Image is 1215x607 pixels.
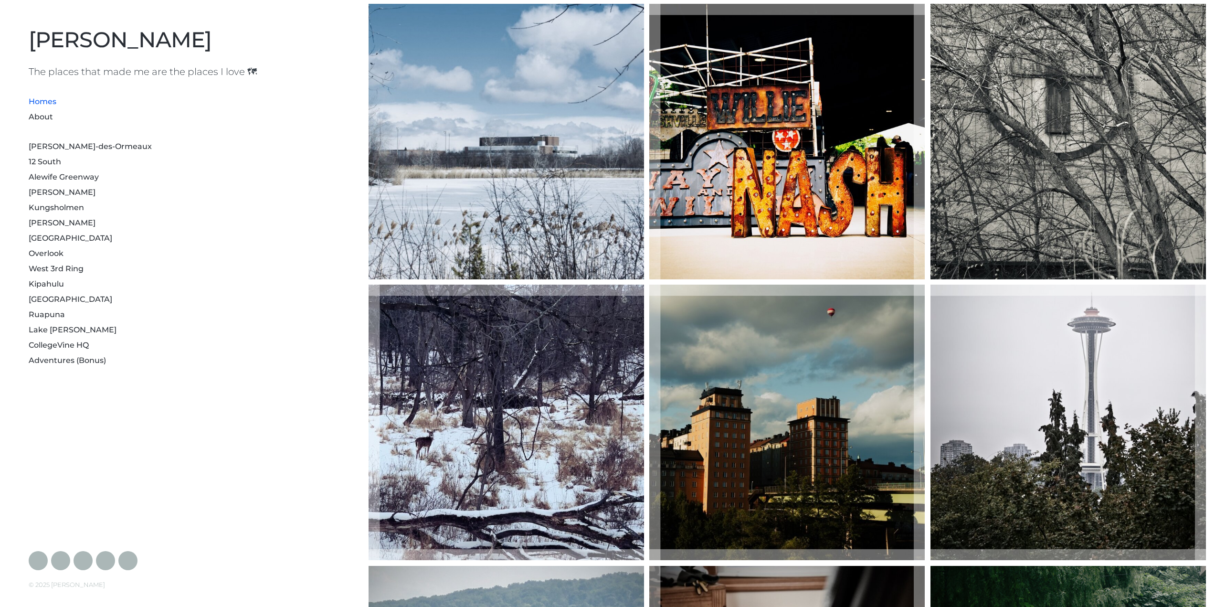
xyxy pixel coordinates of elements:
[649,4,925,279] img: 12 South
[649,285,925,560] img: Kungsholmen
[29,581,105,588] span: © 2025 [PERSON_NAME]
[29,142,152,151] a: [PERSON_NAME]-des-Ormeaux
[369,4,644,279] img: Dollard-des-Ormeaux
[29,264,84,273] a: West 3rd Ring
[29,112,53,121] a: About
[29,97,56,106] a: Homes
[29,295,112,304] a: [GEOGRAPHIC_DATA]
[29,157,61,166] a: 12 South
[29,310,65,319] a: Ruapuna
[29,234,112,243] a: [GEOGRAPHIC_DATA]
[29,249,63,258] a: Overlook
[29,356,106,365] a: Adventures (Bonus)
[29,218,95,227] a: [PERSON_NAME]
[29,203,84,212] a: Kungsholmen
[930,4,1206,279] img: Alewife Greenway
[29,279,64,288] a: Kipahulu
[29,188,95,197] a: [PERSON_NAME]
[930,285,1206,560] img: Queen Anne
[29,325,116,334] a: Lake [PERSON_NAME]
[369,285,644,560] img: Belle Mead
[29,26,211,53] a: [PERSON_NAME]
[29,172,99,181] a: Alewife Greenway
[29,64,336,79] h1: The places that made me are the places I love 🗺
[29,341,89,350] a: CollegeVine HQ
